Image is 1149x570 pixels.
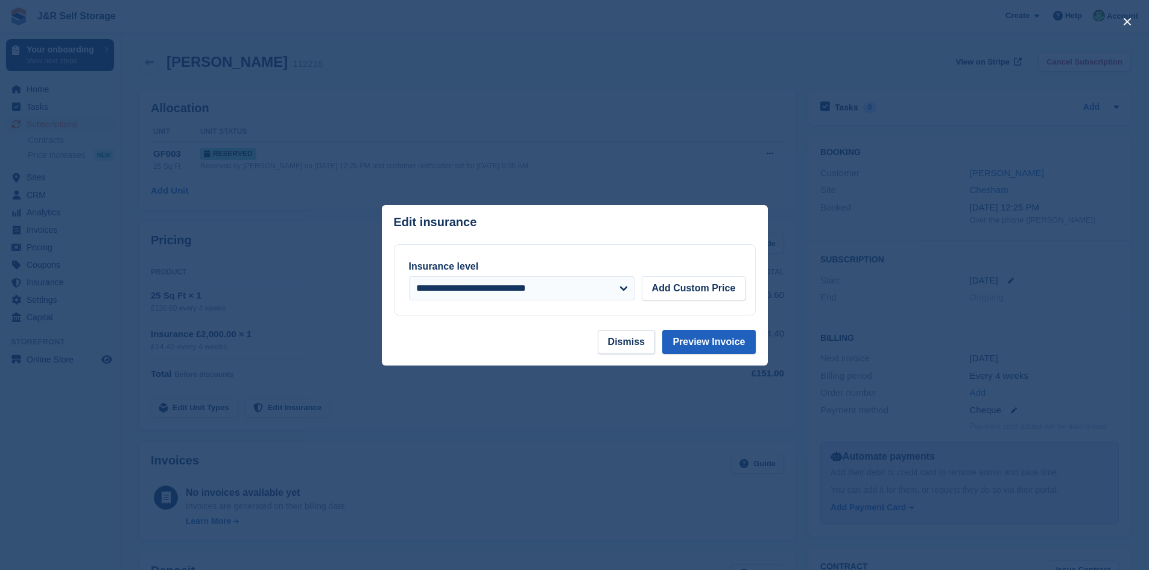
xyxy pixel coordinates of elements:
[598,330,655,354] button: Dismiss
[394,215,477,229] p: Edit insurance
[409,261,479,271] label: Insurance level
[662,330,755,354] button: Preview Invoice
[642,276,746,300] button: Add Custom Price
[1118,12,1137,31] button: close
